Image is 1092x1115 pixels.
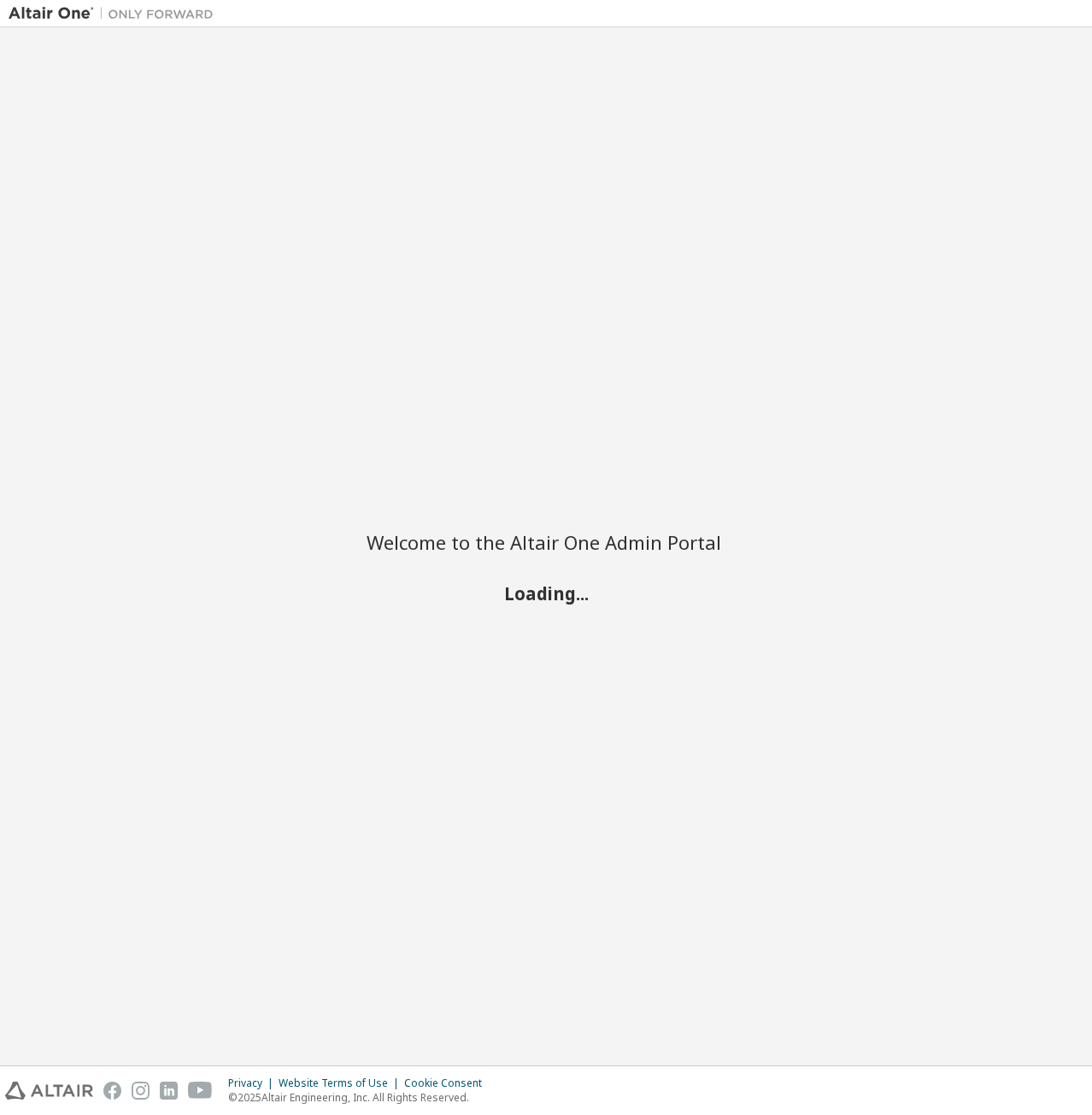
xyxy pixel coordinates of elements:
h2: Welcome to the Altair One Admin Portal [367,530,725,554]
img: Altair One [9,5,222,22]
img: youtube.svg [188,1082,213,1100]
div: Cookie Consent [404,1077,492,1090]
div: Website Terms of Use [279,1077,404,1090]
img: facebook.svg [103,1082,121,1100]
h2: Loading... [367,582,725,605]
p: © 2025 Altair Engineering, Inc. All Rights Reserved. [228,1090,492,1105]
img: instagram.svg [132,1082,150,1100]
img: altair_logo.svg [5,1082,93,1100]
div: Privacy [228,1077,279,1090]
img: linkedin.svg [160,1082,178,1100]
